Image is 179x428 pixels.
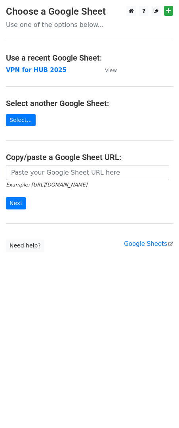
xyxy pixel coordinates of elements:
h3: Choose a Google Sheet [6,6,173,17]
a: Select... [6,114,36,126]
a: VPN for HUB 2025 [6,67,67,74]
a: Need help? [6,240,44,252]
p: Use one of the options below... [6,21,173,29]
a: View [97,67,117,74]
h4: Use a recent Google Sheet: [6,53,173,63]
h4: Select another Google Sheet: [6,99,173,108]
small: View [105,67,117,73]
input: Next [6,197,26,209]
a: Google Sheets [124,240,173,247]
input: Paste your Google Sheet URL here [6,165,169,180]
small: Example: [URL][DOMAIN_NAME] [6,182,87,188]
h4: Copy/paste a Google Sheet URL: [6,152,173,162]
iframe: Chat Widget [139,390,179,428]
